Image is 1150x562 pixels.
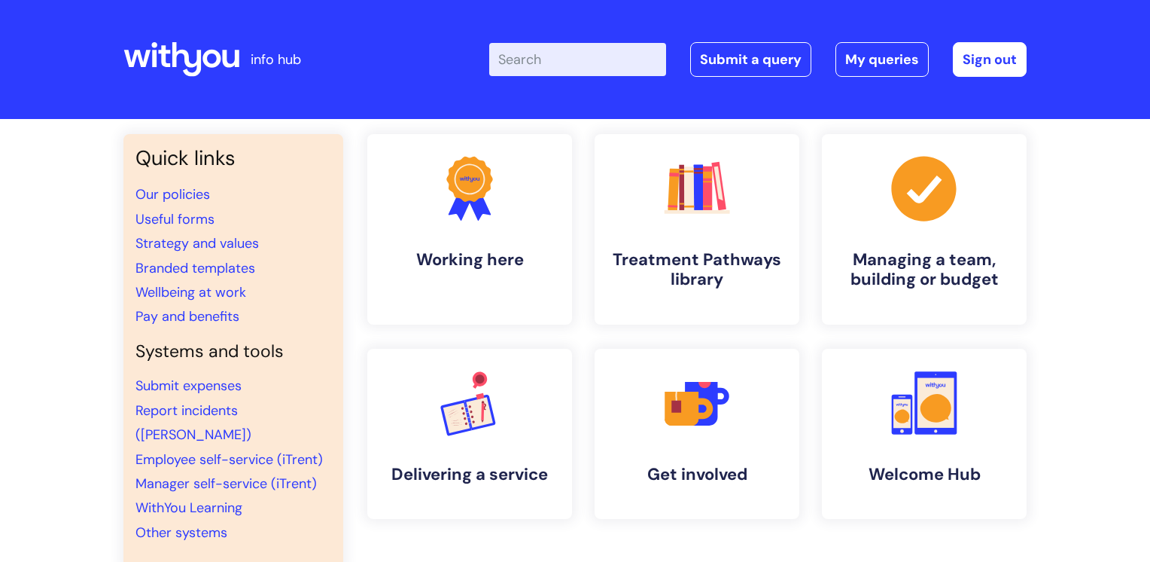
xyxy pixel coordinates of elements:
[135,283,246,301] a: Wellbeing at work
[607,465,787,484] h4: Get involved
[135,341,331,362] h4: Systems and tools
[135,185,210,203] a: Our policies
[379,250,560,270] h4: Working here
[135,259,255,277] a: Branded templates
[135,451,323,469] a: Employee self-service (iTrent)
[135,475,317,493] a: Manager self-service (iTrent)
[835,42,929,77] a: My queries
[690,42,811,77] a: Submit a query
[595,134,799,325] a: Treatment Pathways library
[135,234,259,252] a: Strategy and values
[822,349,1027,519] a: Welcome Hub
[135,524,227,542] a: Other systems
[135,402,251,444] a: Report incidents ([PERSON_NAME])
[135,146,331,170] h3: Quick links
[135,377,242,395] a: Submit expenses
[953,42,1027,77] a: Sign out
[489,43,666,76] input: Search
[379,465,560,484] h4: Delivering a service
[135,307,239,325] a: Pay and benefits
[834,465,1015,484] h4: Welcome Hub
[251,47,301,72] p: info hub
[822,134,1027,325] a: Managing a team, building or budget
[135,210,214,228] a: Useful forms
[595,349,799,519] a: Get involved
[135,499,242,517] a: WithYou Learning
[367,134,572,325] a: Working here
[834,250,1015,290] h4: Managing a team, building or budget
[607,250,787,290] h4: Treatment Pathways library
[367,349,572,519] a: Delivering a service
[489,42,1027,77] div: | -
